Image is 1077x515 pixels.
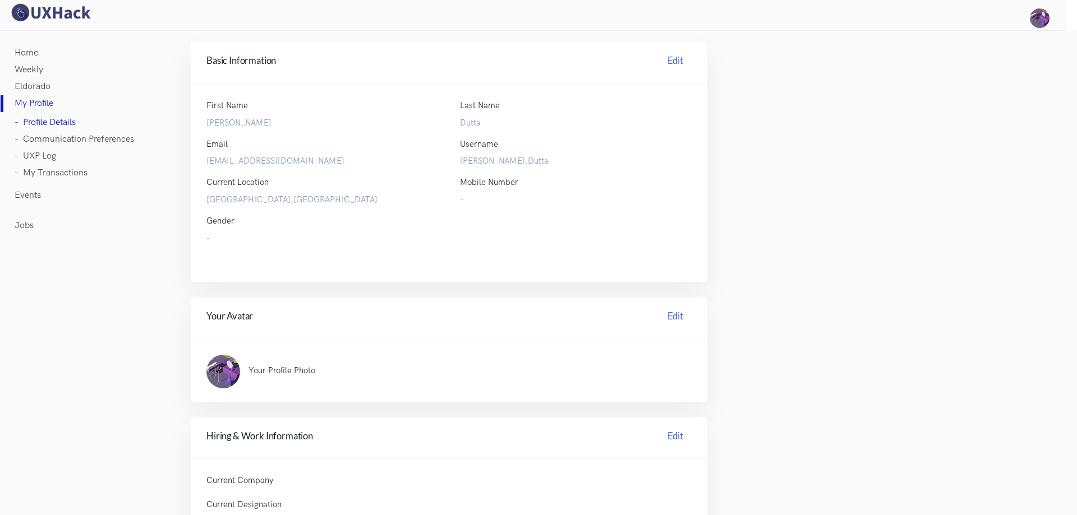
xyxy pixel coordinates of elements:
[206,99,248,113] label: First Name
[206,155,438,168] label: [EMAIL_ADDRESS][DOMAIN_NAME]
[15,217,34,234] a: Jobs
[248,365,669,377] p: Your Profile Photo
[660,309,691,327] a: Edit
[15,131,134,148] a: - Communication Preferences
[8,3,93,22] img: UXHack logo
[460,138,498,151] label: Username
[15,187,41,204] a: Events
[460,155,691,168] label: [PERSON_NAME].Dutta
[15,165,88,182] a: - My Transactions
[206,499,438,511] p: Current Designation
[660,54,691,71] a: Edit
[15,78,50,95] a: Eldorado
[206,117,438,130] label: [PERSON_NAME]
[206,475,438,486] p: Current Company
[206,355,240,388] img: ...
[1030,8,1050,28] img: Your profile pic
[15,148,56,165] a: - UXP Log
[460,193,691,207] label: -
[206,429,691,447] h4: Hiring & Work Information
[206,138,228,151] label: Email
[206,309,691,327] h4: Your Avatar
[206,54,691,71] h4: Basic Information
[460,99,500,113] label: Last Name
[460,176,518,189] label: Mobile Number
[206,232,691,245] label: -
[15,62,43,78] a: Weekly
[660,429,691,447] a: Edit
[15,114,76,131] a: - Profile Details
[206,215,234,228] label: Gender
[206,176,269,189] label: Current Location
[15,45,38,62] a: Home
[206,193,438,207] label: [GEOGRAPHIC_DATA],[GEOGRAPHIC_DATA]
[15,95,53,112] a: My Profile
[460,117,691,130] label: Dutta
